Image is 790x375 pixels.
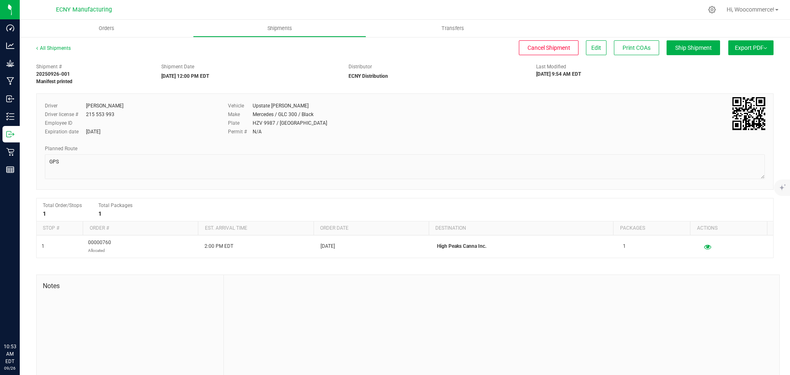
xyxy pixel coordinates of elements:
strong: 1 [43,210,46,217]
th: Destination [429,221,613,235]
span: Planned Route [45,146,77,151]
strong: ECNY Distribution [349,73,388,79]
div: Mercedes / GLC 300 / Black [253,111,314,118]
strong: [DATE] 9:54 AM EDT [536,71,581,77]
p: 10:53 AM EDT [4,343,16,365]
strong: 20250926-001 [36,71,70,77]
span: Cancel Shipment [527,44,570,51]
img: Scan me! [732,97,765,130]
span: Hi, Woocommerce! [727,6,774,13]
label: Vehicle [228,102,253,109]
qrcode: 20250926-001 [732,97,765,130]
strong: 1 [98,210,102,217]
button: Export PDF [728,40,774,55]
span: 00000760 [88,239,111,254]
strong: Manifest printed [36,79,72,84]
span: Total Order/Stops [43,203,82,208]
button: Edit [586,40,606,55]
a: Orders [20,20,193,37]
label: Shipment Date [161,63,194,70]
span: Print COAs [623,44,651,51]
span: Transfers [430,25,475,32]
span: Shipments [256,25,303,32]
th: Packages [613,221,690,235]
iframe: Resource center unread badge [24,308,34,318]
th: Est. arrival time [198,221,313,235]
button: Ship Shipment [667,40,720,55]
div: Upstate [PERSON_NAME] [253,102,309,109]
inline-svg: Retail [6,148,14,156]
th: Stop # [37,221,83,235]
span: Edit [591,44,601,51]
span: [DATE] [321,242,335,250]
div: [DATE] [86,128,100,135]
label: Employee ID [45,119,86,127]
div: HZV 9987 / [GEOGRAPHIC_DATA] [253,119,327,127]
label: Driver [45,102,86,109]
span: Shipment # [36,63,149,70]
inline-svg: Analytics [6,42,14,50]
label: Expiration date [45,128,86,135]
label: Permit # [228,128,253,135]
p: Allocated [88,247,111,254]
label: Driver license # [45,111,86,118]
div: Manage settings [707,6,717,14]
inline-svg: Manufacturing [6,77,14,85]
span: Notes [43,281,217,291]
th: Actions [690,221,767,235]
button: Cancel Shipment [519,40,579,55]
inline-svg: Reports [6,165,14,174]
button: Print COAs [614,40,659,55]
div: N/A [253,128,262,135]
label: Plate [228,119,253,127]
span: Orders [88,25,125,32]
span: 1 [42,242,44,250]
label: Distributor [349,63,372,70]
div: 215 553 993 [86,111,114,118]
span: Ship Shipment [675,44,712,51]
span: 1 [623,242,626,250]
iframe: Resource center [8,309,33,334]
strong: [DATE] 12:00 PM EDT [161,73,209,79]
inline-svg: Inbound [6,95,14,103]
p: High Peaks Canna Inc. [437,242,613,250]
a: Transfers [366,20,539,37]
span: Export PDF [735,44,767,51]
inline-svg: Grow [6,59,14,68]
inline-svg: Outbound [6,130,14,138]
span: ECNY Manufacturing [56,6,112,13]
label: Make [228,111,253,118]
span: Total Packages [98,203,132,208]
span: 2:00 PM EDT [204,242,233,250]
inline-svg: Inventory [6,112,14,121]
a: All Shipments [36,45,71,51]
p: 09/26 [4,365,16,371]
div: [PERSON_NAME] [86,102,123,109]
a: Shipments [193,20,366,37]
label: Last Modified [536,63,566,70]
th: Order date [314,221,429,235]
th: Order # [83,221,198,235]
inline-svg: Dashboard [6,24,14,32]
